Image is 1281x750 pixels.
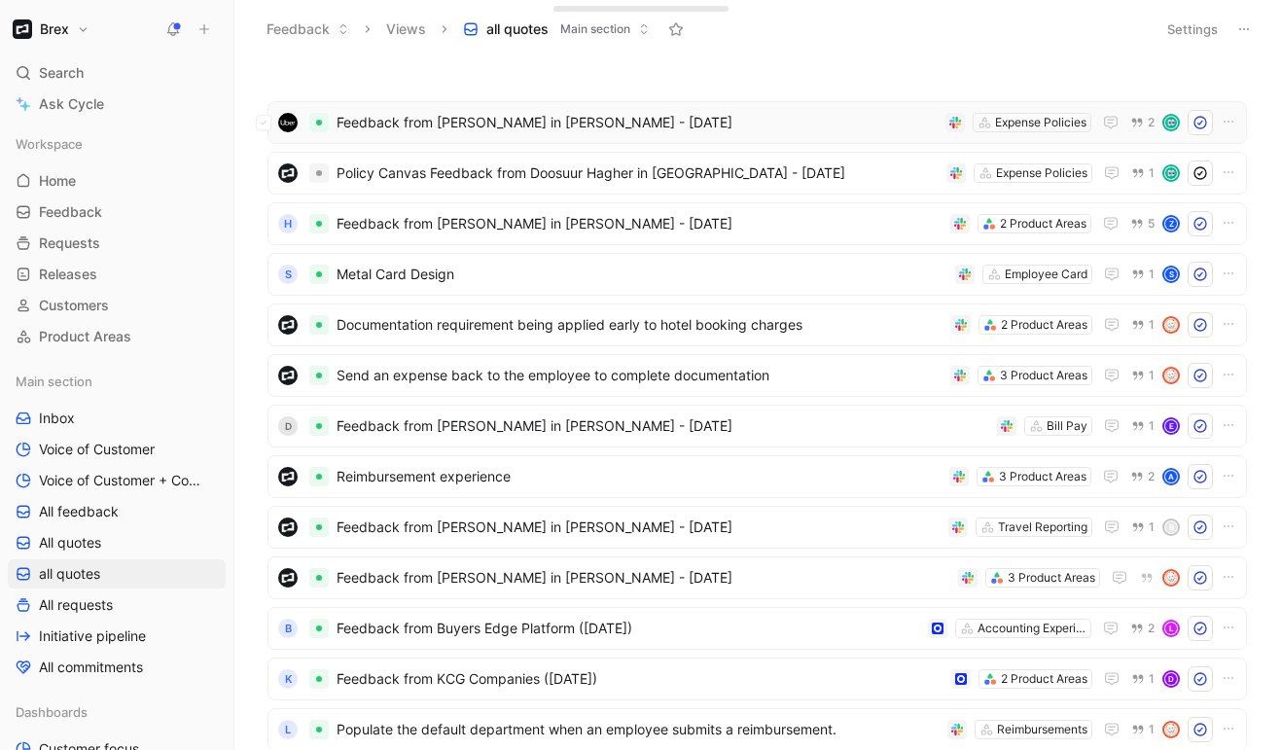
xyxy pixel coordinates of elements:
[1164,419,1178,433] div: E
[16,702,88,722] span: Dashboards
[16,372,92,391] span: Main section
[13,19,32,39] img: Brex
[8,89,226,119] a: Ask Cycle
[278,568,298,588] img: logo
[267,556,1247,599] a: logoFeedback from [PERSON_NAME] in [PERSON_NAME] - [DATE]3 Product Areasavatar
[8,322,226,351] a: Product Areas
[337,263,947,286] span: Metal Card Design
[1148,471,1155,482] span: 2
[267,253,1247,296] a: SMetal Card DesignEmployee Card1S
[267,405,1247,447] a: dFeedback from [PERSON_NAME] in [PERSON_NAME] - [DATE]Bill Pay1E
[8,260,226,289] a: Releases
[978,619,1086,638] div: Accounting Experience
[39,626,146,646] span: Initiative pipeline
[8,367,226,396] div: Main section
[267,607,1247,650] a: BFeedback from Buyers Edge Platform ([DATE])Accounting Experience2L
[39,327,131,346] span: Product Areas
[337,566,950,589] span: Feedback from [PERSON_NAME] in [PERSON_NAME] - [DATE]
[1149,724,1155,735] span: 1
[337,516,941,539] span: Feedback from [PERSON_NAME] in [PERSON_NAME] - [DATE]
[1127,264,1158,285] button: 1
[1126,213,1158,234] button: 5
[278,619,298,638] div: B
[999,467,1086,486] div: 3 Product Areas
[8,16,94,43] button: BrexBrex
[278,518,298,537] img: logo
[8,697,226,727] div: Dashboards
[337,718,940,741] span: Populate the default department when an employee submits a reimbursement.
[8,435,226,464] a: Voice of Customer
[278,669,298,689] div: K
[1164,217,1178,231] div: Z
[1164,166,1178,180] img: avatar
[1148,117,1155,128] span: 2
[1008,568,1095,588] div: 3 Product Areas
[1127,517,1158,538] button: 1
[1164,723,1178,736] img: avatar
[1164,369,1178,382] img: avatar
[1149,673,1155,685] span: 1
[1001,669,1087,689] div: 2 Product Areas
[267,101,1247,144] a: logoFeedback from [PERSON_NAME] in [PERSON_NAME] - [DATE]Expense Policies2avatar
[337,212,943,235] span: Feedback from [PERSON_NAME] in [PERSON_NAME] - [DATE]
[1148,218,1155,230] span: 5
[267,455,1247,498] a: logoReimbursement experience3 Product Areas2A
[1126,618,1158,639] button: 2
[1127,668,1158,690] button: 1
[1127,415,1158,437] button: 1
[560,19,630,39] span: Main section
[39,92,104,116] span: Ask Cycle
[267,202,1247,245] a: HFeedback from [PERSON_NAME] in [PERSON_NAME] - [DATE]2 Product Areas5Z
[39,265,97,284] span: Releases
[8,653,226,682] a: All commitments
[337,364,943,387] span: Send an expense back to the employee to complete documentation
[278,416,298,436] div: d
[1000,366,1087,385] div: 3 Product Areas
[1164,520,1178,534] div: b
[8,197,226,227] a: Feedback
[1164,470,1178,483] div: A
[997,720,1087,739] div: Reimbursements
[267,506,1247,549] a: logoFeedback from [PERSON_NAME] in [PERSON_NAME] - [DATE]Travel Reporting1b
[337,617,920,640] span: Feedback from Buyers Edge Platform ([DATE])
[1149,521,1155,533] span: 1
[267,304,1247,346] a: logoDocumentation requirement being applied early to hotel booking charges2 Product Areas1avatar
[337,111,938,134] span: Feedback from [PERSON_NAME] in [PERSON_NAME] - [DATE]
[39,533,101,553] span: All quotes
[278,720,298,739] div: L
[1158,16,1227,43] button: Settings
[8,590,226,620] a: All requests
[995,113,1086,132] div: Expense Policies
[267,152,1247,195] a: logoPolicy Canvas Feedback from Doosuur Hagher in [GEOGRAPHIC_DATA] - [DATE]Expense Policies1avatar
[1047,416,1087,436] div: Bill Pay
[1001,315,1087,335] div: 2 Product Areas
[278,113,298,132] img: logo
[39,296,109,315] span: Customers
[998,518,1087,537] div: Travel Reporting
[337,465,942,488] span: Reimbursement experience
[1164,116,1178,129] img: avatar
[1149,268,1155,280] span: 1
[8,129,226,159] div: Workspace
[267,354,1247,397] a: logoSend an expense back to the employee to complete documentation3 Product Areas1avatar
[39,471,207,490] span: Voice of Customer + Commercial NRR Feedback
[1149,420,1155,432] span: 1
[39,202,102,222] span: Feedback
[278,467,298,486] img: logo
[337,667,943,691] span: Feedback from KCG Companies ([DATE])
[1149,319,1155,331] span: 1
[454,15,658,44] button: all quotesMain section
[39,564,100,584] span: all quotes
[1127,365,1158,386] button: 1
[8,404,226,433] a: Inbox
[258,15,358,44] button: Feedback
[1164,268,1178,281] div: S
[39,61,84,85] span: Search
[1127,314,1158,336] button: 1
[1127,719,1158,740] button: 1
[39,658,143,677] span: All commitments
[278,214,298,233] div: H
[8,166,226,196] a: Home
[996,163,1087,183] div: Expense Policies
[8,466,226,495] a: Voice of Customer + Commercial NRR Feedback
